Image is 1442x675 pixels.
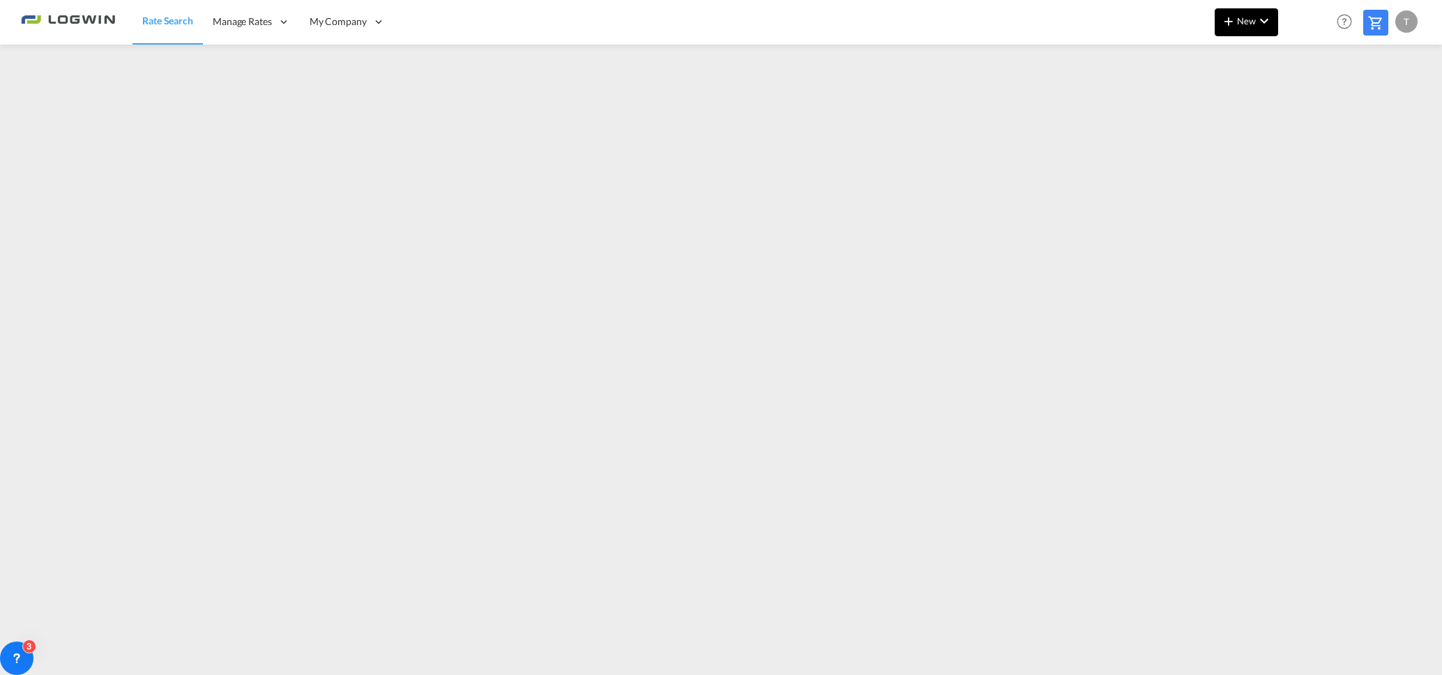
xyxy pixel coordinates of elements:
span: New [1220,15,1273,26]
div: Help [1333,10,1363,35]
md-icon: icon-plus 400-fg [1220,13,1237,29]
span: Help [1333,10,1356,33]
span: Manage Rates [213,15,272,29]
img: 2761ae10d95411efa20a1f5e0282d2d7.png [21,6,115,38]
div: T [1395,10,1418,33]
span: My Company [310,15,367,29]
button: icon-plus 400-fgNewicon-chevron-down [1215,8,1278,36]
md-icon: icon-chevron-down [1256,13,1273,29]
span: Rate Search [142,15,193,26]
